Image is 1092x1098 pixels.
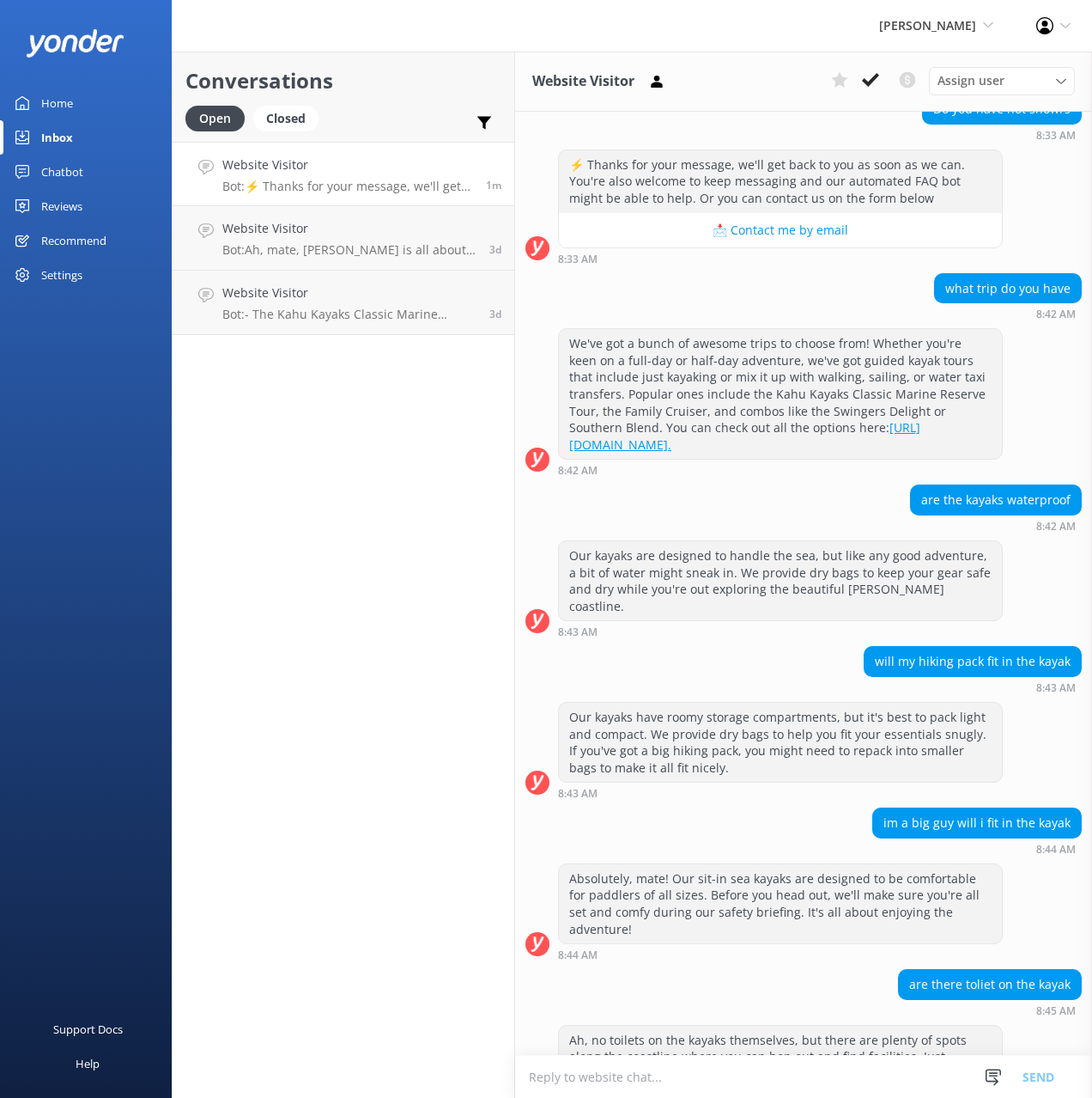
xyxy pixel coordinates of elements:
div: are the kayaks waterproof [911,485,1081,515]
strong: 8:33 AM [558,254,598,265]
div: Open [185,106,245,131]
span: Assign user [937,71,1004,90]
div: ⚡ Thanks for your message, we'll get back to you as soon as we can. You're also welcome to keep m... [559,150,1002,213]
div: Oct 07 2025 10:42am (UTC +13:00) Pacific/Auckland [910,520,1082,532]
div: Oct 07 2025 10:33am (UTC +13:00) Pacific/Auckland [922,129,1082,141]
div: We've got a bunch of awesome trips to choose from! Whether you're keen on a full-day or half-day ... [559,329,1002,459]
a: Website VisitorBot:Ah, mate, [PERSON_NAME] is all about sharing the magic of [PERSON_NAME] with a... [173,206,514,271]
strong: 8:43 AM [1036,683,1076,693]
a: [URL][DOMAIN_NAME]. [569,419,920,453]
div: Closed [253,106,318,131]
p: Bot: - The Kahu Kayaks Classic Marine Reserve Guided Tour is a popular full-day trip through [PER... [222,307,476,322]
div: Oct 07 2025 10:45am (UTC +13:00) Pacific/Auckland [898,1004,1082,1016]
div: are there toliet on the kayak [899,970,1081,999]
div: Oct 07 2025 10:43am (UTC +13:00) Pacific/Auckland [558,787,1003,799]
div: Absolutely, mate! Our sit-in sea kayaks are designed to be comfortable for paddlers of all sizes.... [559,864,1002,943]
div: Our kayaks are designed to handle the sea, but like any good adventure, a bit of water might snea... [559,541,1002,620]
div: Oct 07 2025 10:33am (UTC +13:00) Pacific/Auckland [558,253,1003,265]
strong: 8:42 AM [1036,522,1076,532]
strong: 8:45 AM [1036,1006,1076,1016]
div: Oct 07 2025 10:44am (UTC +13:00) Pacific/Auckland [872,843,1082,855]
div: Our kayaks have roomy storage compartments, but it's best to pack light and compact. We provide d... [559,703,1002,782]
strong: 8:44 AM [558,950,598,961]
strong: 8:44 AM [1036,845,1076,855]
div: Inbox [41,120,73,155]
div: Assign User [929,67,1075,95]
div: Help [76,1046,100,1081]
div: Oct 07 2025 10:42am (UTC +13:00) Pacific/Auckland [558,464,1003,476]
a: Website VisitorBot:⚡ Thanks for your message, we'll get back to you as soon as we can. You're als... [173,142,514,206]
button: 📩 Contact me by email [559,213,1002,247]
div: will my hiking pack fit in the kayak [864,647,1081,676]
div: Ah, no toilets on the kayaks themselves, but there are plenty of spots along the coastline where ... [559,1026,1002,1089]
h4: Website Visitor [222,284,476,302]
div: Support Docs [53,1012,123,1046]
strong: 8:43 AM [558,789,598,799]
div: Oct 07 2025 10:43am (UTC +13:00) Pacific/Auckland [864,681,1082,693]
span: Oct 07 2025 10:46am (UTC +13:00) Pacific/Auckland [486,178,501,192]
a: Website VisitorBot:- The Kahu Kayaks Classic Marine Reserve Guided Tour is a popular full-day tri... [173,271,514,335]
h4: Website Visitor [222,219,476,238]
a: Closed [253,108,327,127]
span: Oct 03 2025 07:28pm (UTC +13:00) Pacific/Auckland [489,307,501,321]
a: Open [185,108,253,127]
h3: Website Visitor [532,70,634,93]
strong: 8:33 AM [1036,131,1076,141]
div: Oct 07 2025 10:44am (UTC +13:00) Pacific/Auckland [558,949,1003,961]
div: what trip do you have [935,274,1081,303]
span: Oct 03 2025 07:29pm (UTC +13:00) Pacific/Auckland [489,242,501,257]
img: yonder-white-logo.png [26,29,124,58]
strong: 8:42 AM [558,466,598,476]
strong: 8:42 AM [1036,309,1076,320]
div: Chatbot [41,155,83,189]
h4: Website Visitor [222,156,473,174]
span: [PERSON_NAME] [879,17,976,34]
div: Reviews [41,189,82,223]
div: Recommend [41,223,106,258]
div: Oct 07 2025 10:42am (UTC +13:00) Pacific/Auckland [934,308,1082,320]
div: im a big guy will i fit in the kayak [873,808,1081,838]
strong: 8:43 AM [558,627,598,637]
div: Home [41,86,73,120]
div: Oct 07 2025 10:43am (UTC +13:00) Pacific/Auckland [558,625,1003,637]
p: Bot: Ah, mate, [PERSON_NAME] is all about sharing the magic of [PERSON_NAME] with a bit of Kiwi f... [222,242,476,258]
div: Settings [41,258,82,292]
h2: Conversations [185,64,501,97]
p: Bot: ⚡ Thanks for your message, we'll get back to you as soon as we can. You're also welcome to k... [222,179,473,194]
